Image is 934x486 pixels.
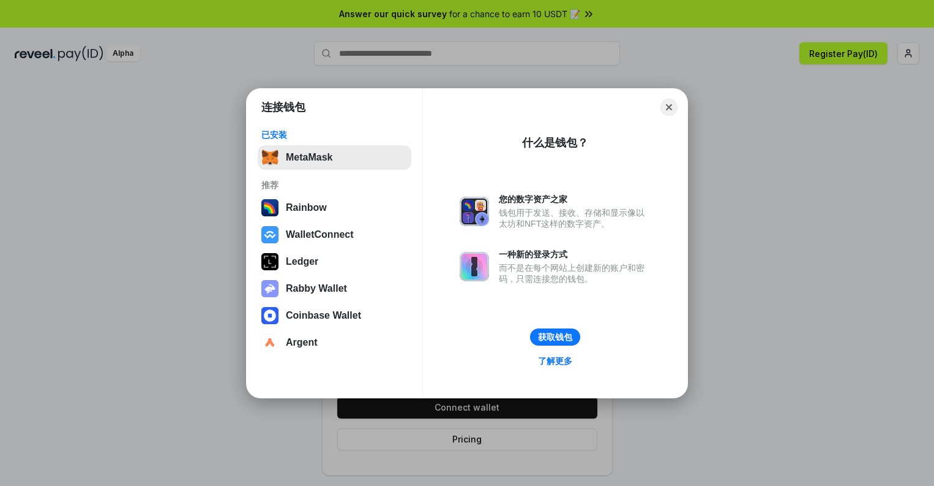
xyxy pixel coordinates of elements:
button: Rabby Wallet [258,276,411,301]
button: Rainbow [258,196,411,220]
div: Ledger [286,256,318,267]
img: svg+xml,%3Csvg%20xmlns%3D%22http%3A%2F%2Fwww.w3.org%2F2000%2Fsvg%22%20fill%3D%22none%22%20viewBox... [460,197,489,226]
img: svg+xml,%3Csvg%20xmlns%3D%22http%3A%2F%2Fwww.w3.org%2F2000%2Fsvg%22%20width%3D%2228%22%20height%3... [261,253,278,270]
img: svg+xml,%3Csvg%20fill%3D%22none%22%20height%3D%2233%22%20viewBox%3D%220%200%2035%2033%22%20width%... [261,149,278,166]
div: 已安装 [261,129,408,140]
button: Ledger [258,249,411,274]
div: Rabby Wallet [286,283,347,294]
button: Coinbase Wallet [258,303,411,328]
h1: 连接钱包 [261,100,305,115]
div: MetaMask [286,152,332,163]
button: Argent [258,330,411,355]
button: Close [660,99,678,116]
img: svg+xml,%3Csvg%20width%3D%2228%22%20height%3D%2228%22%20viewBox%3D%220%200%2028%2028%22%20fill%3D... [261,226,278,243]
div: WalletConnect [286,229,354,240]
img: svg+xml,%3Csvg%20xmlns%3D%22http%3A%2F%2Fwww.w3.org%2F2000%2Fsvg%22%20fill%3D%22none%22%20viewBox... [261,280,278,297]
div: Rainbow [286,202,327,213]
button: WalletConnect [258,222,411,247]
img: svg+xml,%3Csvg%20width%3D%2228%22%20height%3D%2228%22%20viewBox%3D%220%200%2028%2028%22%20fill%3D... [261,334,278,351]
img: svg+xml,%3Csvg%20width%3D%22120%22%20height%3D%22120%22%20viewBox%3D%220%200%20120%20120%22%20fil... [261,199,278,216]
img: svg+xml,%3Csvg%20width%3D%2228%22%20height%3D%2228%22%20viewBox%3D%220%200%2028%2028%22%20fill%3D... [261,307,278,324]
div: 而不是在每个网站上创建新的账户和密码，只需连接您的钱包。 [499,262,651,284]
div: 了解更多 [538,355,572,366]
div: 一种新的登录方式 [499,249,651,260]
img: svg+xml,%3Csvg%20xmlns%3D%22http%3A%2F%2Fwww.w3.org%2F2000%2Fsvg%22%20fill%3D%22none%22%20viewBox... [460,252,489,281]
div: 推荐 [261,180,408,191]
div: 什么是钱包？ [522,135,588,150]
div: Coinbase Wallet [286,310,361,321]
a: 了解更多 [531,353,580,369]
div: 获取钱包 [538,332,572,343]
button: MetaMask [258,145,411,170]
div: 您的数字资产之家 [499,194,651,205]
div: 钱包用于发送、接收、存储和显示像以太坊和NFT这样的数字资产。 [499,207,651,229]
button: 获取钱包 [530,328,580,346]
div: Argent [286,337,318,348]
